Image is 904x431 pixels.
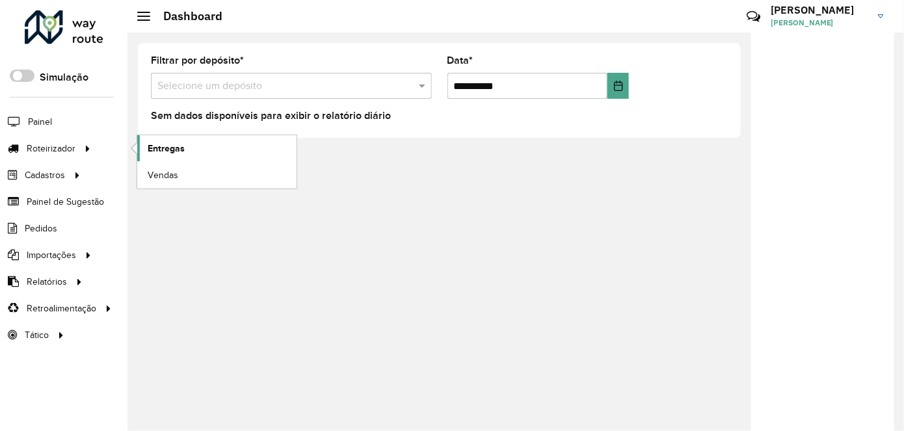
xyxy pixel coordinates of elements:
span: Painel [28,115,52,129]
h2: Dashboard [150,9,222,23]
span: Entregas [148,142,185,155]
span: Painel de Sugestão [27,195,104,209]
label: Filtrar por depósito [151,53,244,68]
button: Choose Date [607,73,629,99]
span: Importações [27,248,76,262]
span: Retroalimentação [27,302,96,315]
label: Sem dados disponíveis para exibir o relatório diário [151,108,391,124]
label: Simulação [40,70,88,85]
span: Relatórios [27,275,67,289]
span: Cadastros [25,168,65,182]
a: Vendas [137,162,297,188]
h3: [PERSON_NAME] [771,4,868,16]
a: Contato Rápido [739,3,767,31]
span: [PERSON_NAME] [771,17,868,29]
label: Data [447,53,473,68]
span: Tático [25,328,49,342]
a: Entregas [137,135,297,161]
span: Pedidos [25,222,57,235]
span: Vendas [148,168,178,182]
span: Roteirizador [27,142,75,155]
